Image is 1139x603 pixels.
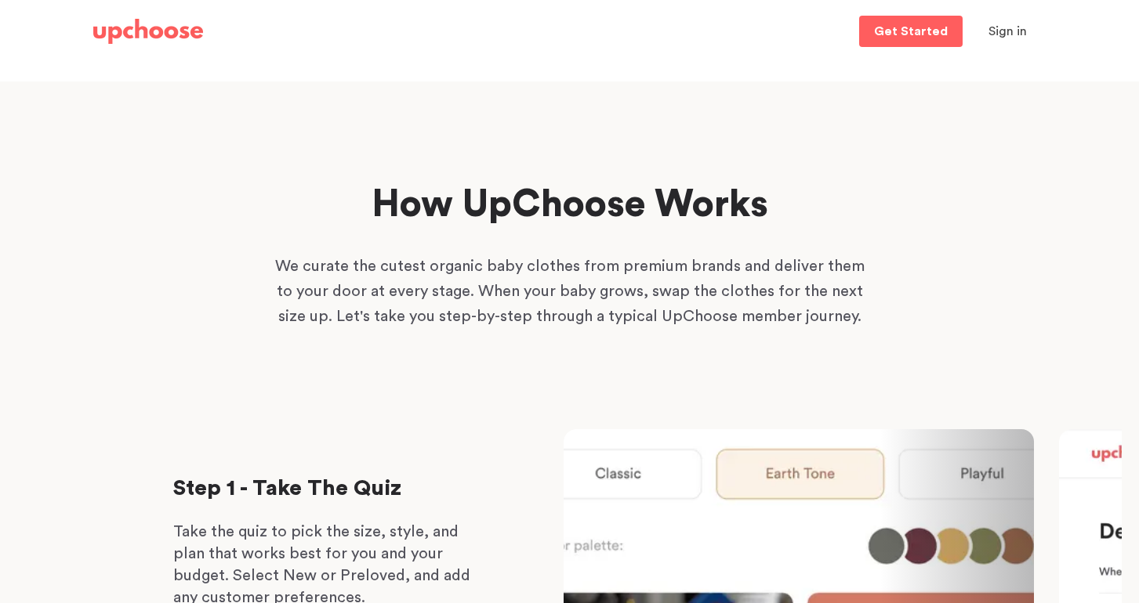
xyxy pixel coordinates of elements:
[988,25,1027,38] span: Sign in
[859,16,963,47] a: Get Started
[173,476,487,501] p: Step 1 - Take The Quiz
[969,16,1047,47] button: Sign in
[93,19,203,44] img: UpChoose
[874,25,948,38] p: Get Started
[272,254,868,329] p: We curate the cutest organic baby clothes from premium brands and deliver them to your door at ev...
[251,180,889,230] h1: How UpChoose Works
[93,16,203,48] a: UpChoose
